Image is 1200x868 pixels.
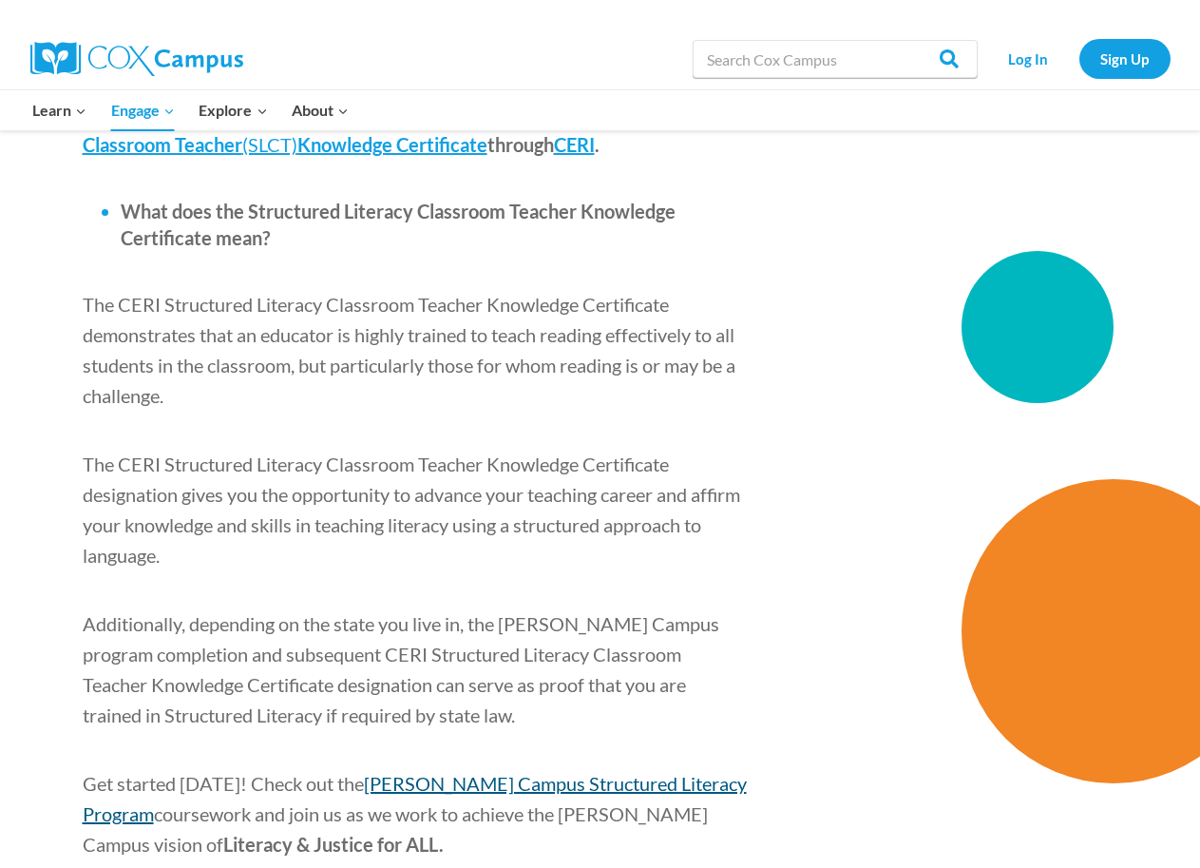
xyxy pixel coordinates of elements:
[83,772,364,795] span: Get started [DATE]! Check out the
[242,133,297,156] span: (SLCT)
[595,133,600,156] span: .
[21,90,100,130] button: Child menu of Learn
[21,90,361,130] nav: Primary Navigation
[30,42,243,76] img: Cox Campus
[83,293,735,407] span: The CERI Structured Literacy Classroom Teacher Knowledge Certificate demonstrates that an educato...
[223,833,444,856] span: Literacy & Justice for ALL.
[83,453,740,567] span: The CERI Structured Literacy Classroom Teacher Knowledge Certificate designation gives you the op...
[1079,39,1171,78] a: Sign Up
[279,90,361,130] button: Child menu of About
[987,39,1070,78] a: Log In
[554,133,595,156] a: CERI
[83,802,708,856] span: coursework and join us as we work to achieve the [PERSON_NAME] Campus vision of
[121,200,676,249] span: What does the Structured Literacy Classroom Teacher Knowledge Certificate mean?
[99,90,187,130] button: Child menu of Engage
[297,133,487,156] span: Knowledge Certificate
[987,39,1171,78] nav: Secondary Navigation
[83,612,719,726] span: Additionally, depending on the state you live in, the [PERSON_NAME] Campus program completion and...
[487,133,554,156] span: through
[693,40,978,78] input: Search Cox Campus
[187,90,280,130] button: Child menu of Explore
[83,772,747,825] a: [PERSON_NAME] Campus Structured Literacy Program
